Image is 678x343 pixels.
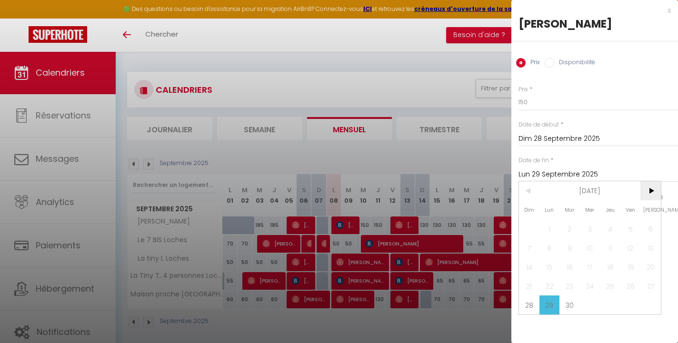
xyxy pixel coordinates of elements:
[620,238,641,257] span: 12
[539,200,560,219] span: Lun
[620,219,641,238] span: 5
[539,238,560,257] span: 8
[620,276,641,295] span: 26
[640,200,661,219] span: [PERSON_NAME]
[640,219,661,238] span: 6
[539,181,641,200] span: [DATE]
[519,295,539,314] span: 28
[526,58,540,69] label: Prix
[559,276,580,295] span: 23
[518,120,559,129] label: Date de début
[640,257,661,276] span: 20
[559,219,580,238] span: 2
[600,219,620,238] span: 4
[519,238,539,257] span: 7
[539,295,560,314] span: 29
[8,4,36,32] button: Ouvrir le widget de chat LiveChat
[559,238,580,257] span: 9
[600,276,620,295] span: 25
[518,156,549,165] label: Date de fin
[554,58,595,69] label: Disponibilité
[519,200,539,219] span: Dim
[559,295,580,314] span: 30
[640,238,661,257] span: 13
[519,181,539,200] span: <
[640,181,661,200] span: >
[511,5,671,16] div: x
[600,257,620,276] span: 18
[519,257,539,276] span: 14
[559,200,580,219] span: Mar
[620,200,641,219] span: Ven
[539,219,560,238] span: 1
[580,238,600,257] span: 10
[580,257,600,276] span: 17
[600,238,620,257] span: 11
[600,200,620,219] span: Jeu
[539,257,560,276] span: 15
[580,219,600,238] span: 3
[518,16,671,31] div: [PERSON_NAME]
[519,276,539,295] span: 21
[580,276,600,295] span: 24
[539,276,560,295] span: 22
[518,85,528,94] label: Prix
[640,276,661,295] span: 27
[559,257,580,276] span: 16
[620,257,641,276] span: 19
[580,200,600,219] span: Mer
